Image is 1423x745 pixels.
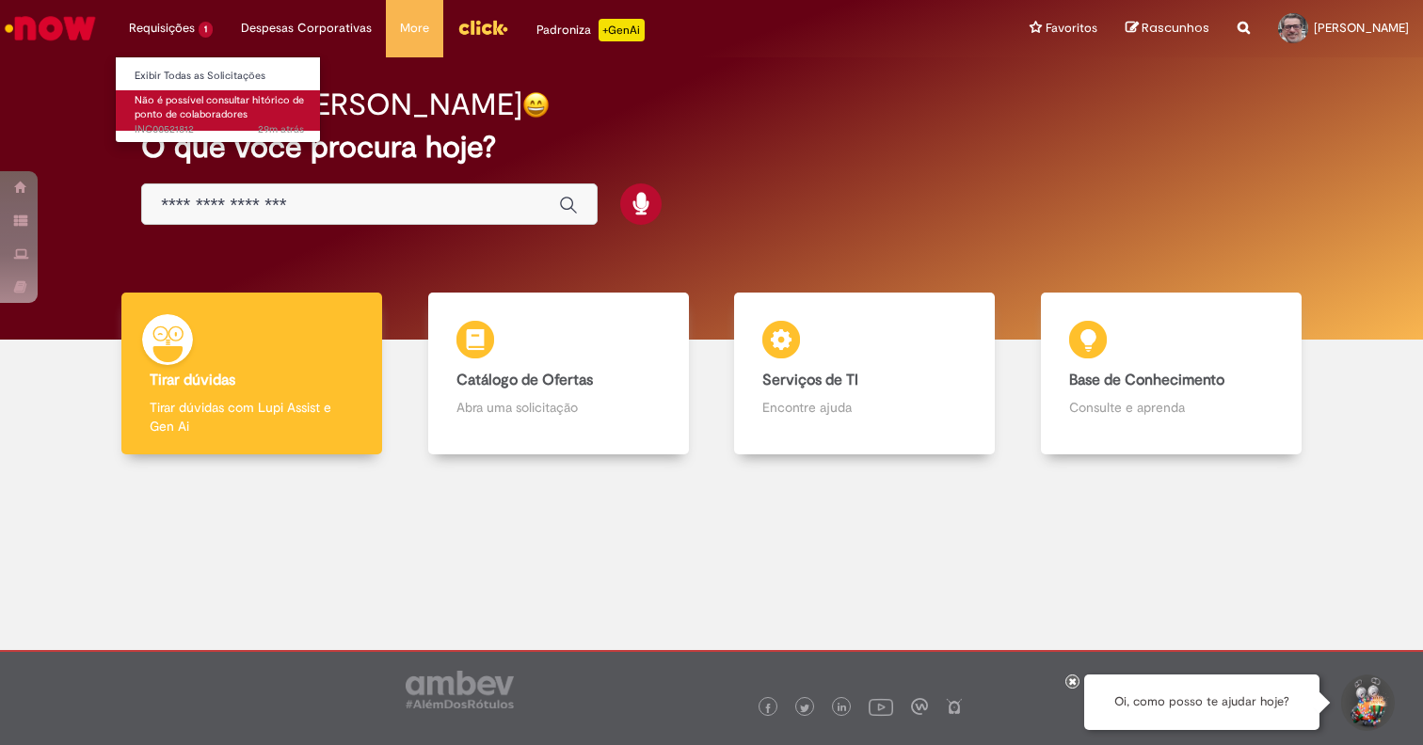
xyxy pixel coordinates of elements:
img: logo_footer_workplace.png [911,698,928,715]
span: Requisições [129,19,195,38]
a: Catálogo de Ofertas Abra uma solicitação [406,293,712,455]
p: Encontre ajuda [762,398,967,417]
span: Rascunhos [1142,19,1209,37]
span: Favoritos [1046,19,1097,38]
img: click_logo_yellow_360x200.png [457,13,508,41]
img: logo_footer_ambev_rotulo_gray.png [406,671,514,708]
p: +GenAi [599,19,645,41]
b: Catálogo de Ofertas [456,371,593,389]
span: 29m atrás [258,122,304,136]
img: ServiceNow [2,9,99,47]
a: Base de Conhecimento Consulte e aprenda [1018,293,1325,455]
span: 1 [199,22,213,38]
a: Serviços de TI Encontre ajuda [711,293,1018,455]
ul: Requisições [115,56,321,143]
time: 29/08/2025 16:26:41 [258,122,304,136]
span: Despesas Corporativas [241,19,372,38]
span: Não é possível consultar hitórico de ponto de colaboradores [135,93,304,122]
a: Tirar dúvidas Tirar dúvidas com Lupi Assist e Gen Ai [99,293,406,455]
p: Consulte e aprenda [1069,398,1273,417]
img: logo_footer_naosei.png [946,698,963,715]
b: Base de Conhecimento [1069,371,1224,389]
img: logo_footer_twitter.png [800,704,809,713]
a: Rascunhos [1126,20,1209,38]
img: happy-face.png [522,91,550,119]
p: Abra uma solicitação [456,398,661,417]
img: logo_footer_linkedin.png [838,703,847,714]
span: INC00521812 [135,122,304,137]
p: Tirar dúvidas com Lupi Assist e Gen Ai [150,398,354,436]
div: Padroniza [536,19,645,41]
h2: Boa tarde, [PERSON_NAME] [141,88,522,121]
span: More [400,19,429,38]
img: logo_footer_youtube.png [869,694,893,719]
span: [PERSON_NAME] [1314,20,1409,36]
div: Oi, como posso te ajudar hoje? [1084,674,1319,730]
button: Iniciar Conversa de Suporte [1338,674,1395,731]
a: Aberto INC00521812 : Não é possível consultar hitórico de ponto de colaboradores [116,90,323,131]
h2: O que você procura hoje? [141,131,1282,164]
b: Tirar dúvidas [150,371,235,389]
img: logo_footer_facebook.png [763,704,773,713]
a: Exibir Todas as Solicitações [116,66,323,87]
b: Serviços de TI [762,371,858,389]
